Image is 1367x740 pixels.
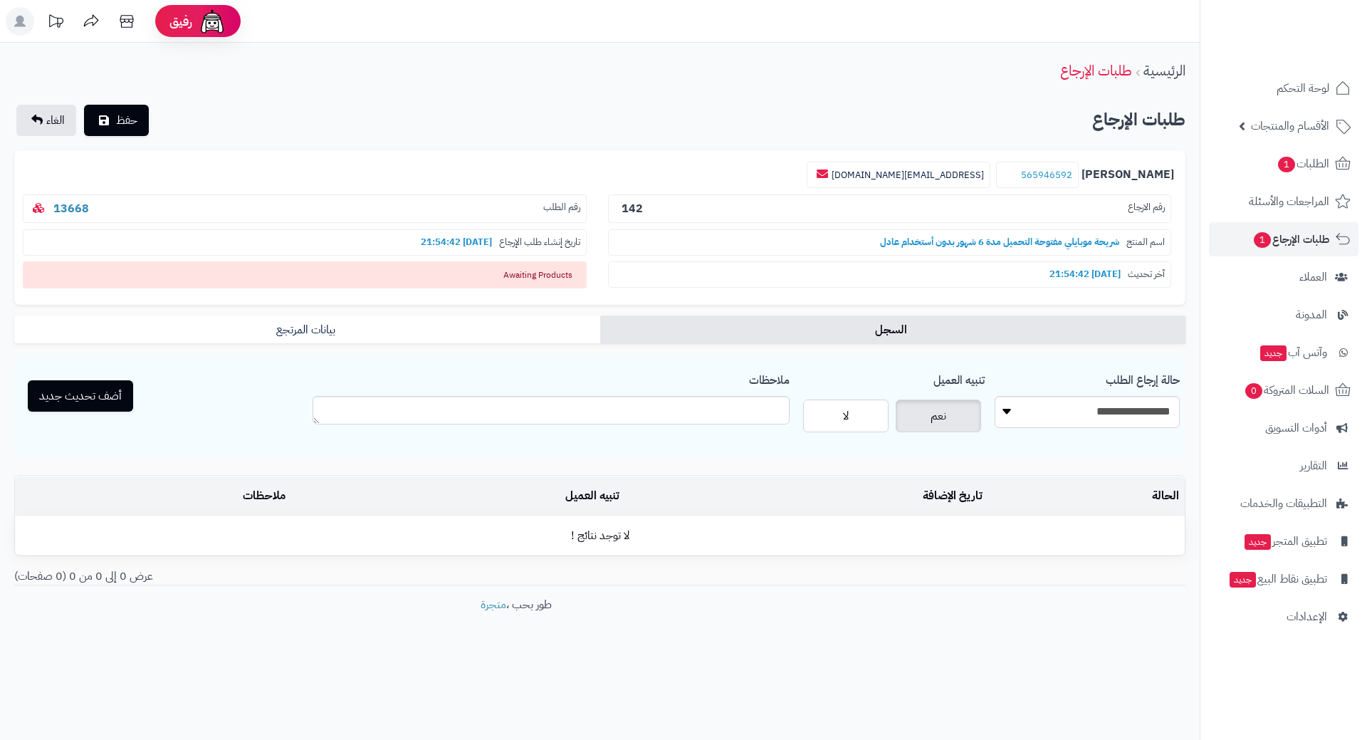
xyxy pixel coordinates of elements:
[1060,60,1132,81] a: طلبات الإرجاع
[1021,168,1072,182] a: 565946592
[1230,572,1256,588] span: جديد
[1278,157,1295,172] span: 1
[1209,335,1358,370] a: وآتس آبجديد
[1092,105,1185,135] h2: طلبات الإرجاع
[1209,524,1358,558] a: تطبيق المتجرجديد
[873,235,1126,249] b: شريحة موبايلي مفتوحة التحميل مدة 6 شهور بدون أستخدام عادل
[843,407,849,424] span: لا
[1128,268,1165,281] span: آخر تحديث
[1042,267,1128,281] b: [DATE] 21:54:42
[84,105,149,136] button: حفظ
[1259,343,1327,363] span: وآتس آب
[1277,154,1329,174] span: الطلبات
[543,201,580,217] span: رقم الطلب
[1209,184,1358,219] a: المراجعات والأسئلة
[481,596,506,613] a: متجرة
[933,366,985,389] label: تنبيه العميل
[1240,494,1327,514] span: التطبيقات والخدمات
[1277,78,1329,98] span: لوحة التحكم
[414,235,499,249] b: [DATE] 21:54:42
[1300,456,1327,476] span: التقارير
[1209,600,1358,634] a: الإعدادات
[28,380,133,412] button: أضف تحديث جديد
[1244,380,1329,400] span: السلات المتروكة
[1209,486,1358,521] a: التطبيقات والخدمات
[1209,222,1358,256] a: طلبات الإرجاع1
[1243,531,1327,551] span: تطبيق المتجر
[1081,167,1174,183] b: [PERSON_NAME]
[15,476,291,516] td: ملاحظات
[16,105,76,136] a: الغاء
[116,112,137,129] span: حفظ
[1209,260,1358,294] a: العملاء
[499,236,580,249] span: تاريخ إنشاء طلب الإرجاع
[931,407,946,424] span: نعم
[1260,345,1287,361] span: جديد
[832,168,984,182] a: [EMAIL_ADDRESS][DOMAIN_NAME]
[15,516,1185,556] td: لا توجد نتائج !
[23,261,587,288] span: Awaiting Products
[1209,562,1358,596] a: تطبيق نقاط البيعجديد
[1251,116,1329,136] span: الأقسام والمنتجات
[1209,71,1358,105] a: لوحة التحكم
[53,200,89,217] a: 13668
[46,112,65,129] span: الغاء
[600,316,1186,344] a: السجل
[1245,534,1271,550] span: جديد
[169,13,192,30] span: رفيق
[1209,298,1358,332] a: المدونة
[291,476,625,516] td: تنبيه العميل
[1106,366,1180,389] label: حالة إرجاع الطلب
[1209,373,1358,407] a: السلات المتروكة0
[622,200,643,217] b: 142
[14,316,600,344] a: بيانات المرتجع
[1209,449,1358,483] a: التقارير
[1287,607,1327,627] span: الإعدادات
[1299,267,1327,287] span: العملاء
[1252,229,1329,249] span: طلبات الإرجاع
[1128,201,1165,217] span: رقم الارجاع
[1254,232,1271,248] span: 1
[1228,569,1327,589] span: تطبيق نقاط البيع
[1126,236,1165,249] span: اسم المنتج
[625,476,988,516] td: تاريخ الإضافة
[1209,411,1358,445] a: أدوات التسويق
[1209,147,1358,181] a: الطلبات1
[749,366,790,389] label: ملاحظات
[4,568,600,585] div: عرض 0 إلى 0 من 0 (0 صفحات)
[1296,305,1327,325] span: المدونة
[1265,418,1327,438] span: أدوات التسويق
[1249,192,1329,212] span: المراجعات والأسئلة
[1143,60,1185,81] a: الرئيسية
[988,476,1185,516] td: الحالة
[198,7,226,36] img: ai-face.png
[1245,383,1262,399] span: 0
[38,7,73,39] a: تحديثات المنصة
